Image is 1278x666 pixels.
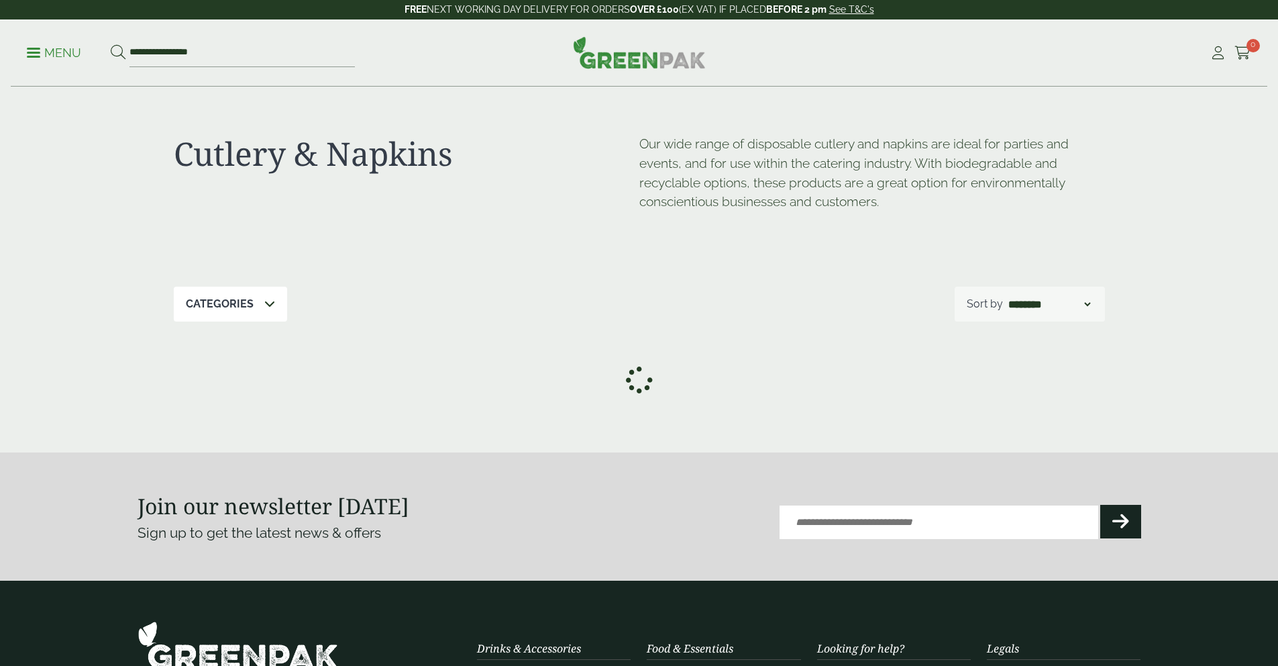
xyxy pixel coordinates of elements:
[1246,39,1260,52] span: 0
[630,4,679,15] strong: OVER £100
[405,4,427,15] strong: FREE
[766,4,827,15] strong: BEFORE 2 pm
[1234,43,1251,63] a: 0
[138,522,589,544] p: Sign up to get the latest news & offers
[1006,296,1093,312] select: Shop order
[27,45,81,58] a: Menu
[186,296,254,312] p: Categories
[639,134,1105,211] p: Our wide range of disposable cutlery and napkins are ideal for parties and events, and for use wi...
[1234,46,1251,60] i: Cart
[174,134,639,173] h1: Cutlery & Napkins
[27,45,81,61] p: Menu
[573,36,706,68] img: GreenPak Supplies
[967,296,1003,312] p: Sort by
[829,4,874,15] a: See T&C's
[1210,46,1226,60] i: My Account
[138,491,409,520] strong: Join our newsletter [DATE]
